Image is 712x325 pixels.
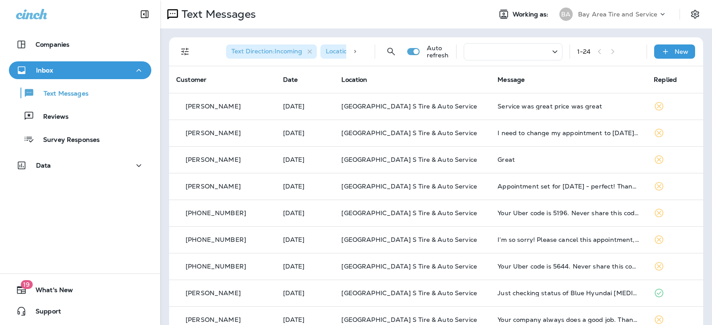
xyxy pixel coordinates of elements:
[27,308,61,318] span: Support
[283,183,328,190] p: Sep 11, 2025 09:44 AM
[427,44,449,59] p: Auto refresh
[34,136,100,144] p: Survey Responses
[341,182,477,190] span: [GEOGRAPHIC_DATA] S Tire & Auto Service
[687,6,703,22] button: Settings
[578,11,658,18] p: Bay Area Tire and Service
[9,281,151,299] button: 19What's New
[513,11,550,18] span: Working as:
[9,36,151,53] button: Companies
[283,129,328,136] p: Sep 13, 2025 06:19 PM
[498,316,639,323] div: Your company always does a good job. Thank you for everything.
[498,263,639,270] div: Your Uber code is 5644. Never share this code. Reply STOP ALL to unsubscribe.
[186,289,241,297] p: [PERSON_NAME]
[9,107,151,125] button: Reviews
[283,76,298,84] span: Date
[498,209,639,217] div: Your Uber code is 5196. Never share this code. Reply STOP ALL to unsubscribe.
[320,44,481,59] div: Location:[GEOGRAPHIC_DATA] S Tire & Auto Service
[9,84,151,102] button: Text Messages
[675,48,688,55] p: New
[9,61,151,79] button: Inbox
[283,263,328,270] p: Sep 6, 2025 10:36 AM
[186,236,246,243] p: [PHONE_NUMBER]
[9,130,151,148] button: Survey Responses
[9,302,151,320] button: Support
[341,102,477,110] span: [GEOGRAPHIC_DATA] S Tire & Auto Service
[36,162,51,169] p: Data
[326,47,486,55] span: Location : [GEOGRAPHIC_DATA] S Tire & Auto Service
[283,289,328,297] p: Sep 5, 2025 12:47 PM
[283,236,328,243] p: Sep 9, 2025 06:38 PM
[186,316,241,323] p: [PERSON_NAME]
[186,129,241,136] p: [PERSON_NAME]
[186,209,246,217] p: [PHONE_NUMBER]
[176,76,206,84] span: Customer
[27,286,73,297] span: What's New
[498,76,525,84] span: Message
[341,262,477,270] span: [GEOGRAPHIC_DATA] S Tire & Auto Service
[36,41,69,48] p: Companies
[9,156,151,174] button: Data
[341,76,367,84] span: Location
[559,8,573,21] div: BA
[283,316,328,323] p: Sep 5, 2025 10:45 AM
[176,43,194,60] button: Filters
[498,156,639,163] div: Great
[231,47,302,55] span: Text Direction : Incoming
[178,8,256,21] p: Text Messages
[654,76,677,84] span: Replied
[341,236,477,244] span: [GEOGRAPHIC_DATA] S Tire & Auto Service
[35,90,89,98] p: Text Messages
[283,209,328,217] p: Sep 11, 2025 08:47 AM
[341,289,477,297] span: [GEOGRAPHIC_DATA] S Tire & Auto Service
[186,183,241,190] p: [PERSON_NAME]
[36,67,53,74] p: Inbox
[283,103,328,110] p: Sep 15, 2025 10:29 AM
[34,113,69,121] p: Reviews
[341,156,477,164] span: [GEOGRAPHIC_DATA] S Tire & Auto Service
[577,48,591,55] div: 1 - 24
[283,156,328,163] p: Sep 11, 2025 03:04 PM
[20,280,32,289] span: 19
[498,236,639,243] div: I’m so sorry! Please cancel this appointment, apparently my vehicle is registered at Baxters down...
[186,156,241,163] p: [PERSON_NAME]
[341,209,477,217] span: [GEOGRAPHIC_DATA] S Tire & Auto Service
[341,316,477,324] span: [GEOGRAPHIC_DATA] S Tire & Auto Service
[341,129,477,137] span: [GEOGRAPHIC_DATA] S Tire & Auto Service
[186,103,241,110] p: [PERSON_NAME]
[498,103,639,110] div: Service was great price was great
[498,183,639,190] div: Appointment set for tomorrow - perfect! Thanks!
[226,44,317,59] div: Text Direction:Incoming
[498,129,639,136] div: I need to change my appointment to Wednesday early in the morning. Toyota is doing warranty work ...
[186,263,246,270] p: [PHONE_NUMBER]
[132,5,157,23] button: Collapse Sidebar
[382,43,400,60] button: Search Messages
[498,289,639,297] div: Just checking status of Blue Hyundai Sonata Limited? Frederick Henderson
